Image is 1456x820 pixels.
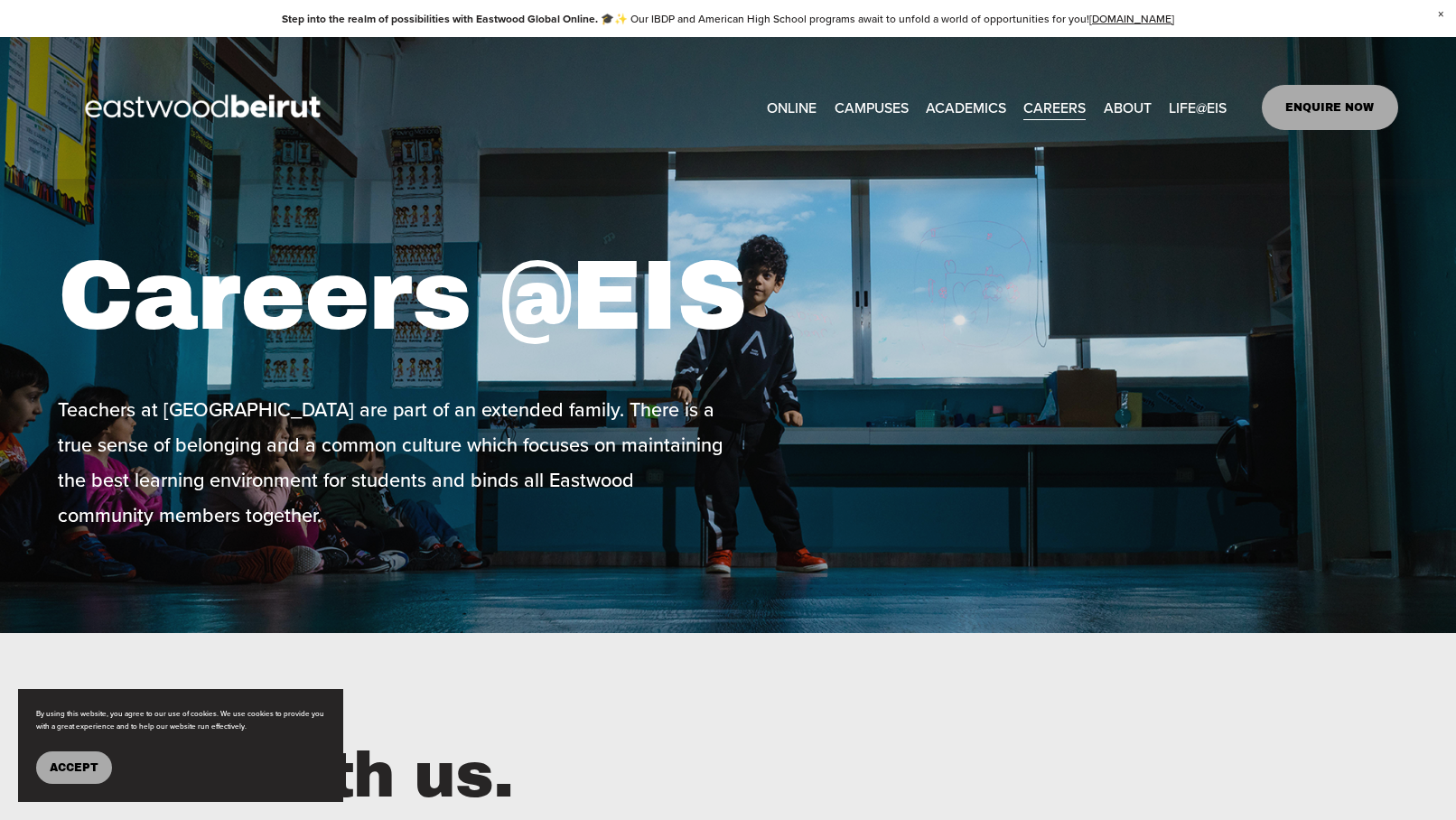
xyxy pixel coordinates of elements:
[926,93,1006,122] a: folder dropdown
[1089,11,1174,26] a: [DOMAIN_NAME]
[767,93,817,122] a: ONLINE
[50,761,98,774] span: Accept
[1169,93,1227,122] a: folder dropdown
[1262,85,1398,130] a: ENQUIRE NOW
[58,238,835,355] h1: Careers @EIS
[926,95,1006,121] span: ACADEMICS
[1104,93,1152,122] a: folder dropdown
[18,689,343,802] section: Cookie banner
[1104,95,1152,121] span: ABOUT
[58,392,723,533] p: Teachers at [GEOGRAPHIC_DATA] are part of an extended family. There is a true sense of belonging ...
[36,751,112,784] button: Accept
[835,95,909,121] span: CAMPUSES
[1169,95,1227,121] span: LIFE@EIS
[36,707,325,733] p: By using this website, you agree to our use of cookies. We use cookies to provide you with a grea...
[58,61,352,154] img: EastwoodIS Global Site
[1023,93,1086,122] a: CAREERS
[58,734,1397,817] h2: Work with us.
[835,93,909,122] a: folder dropdown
